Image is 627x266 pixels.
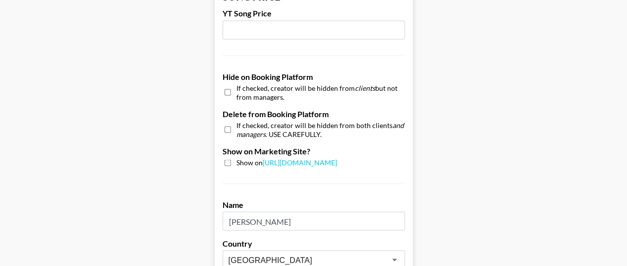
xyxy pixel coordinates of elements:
[223,238,405,248] label: Country
[236,83,405,101] span: If checked, creator will be hidden from but not from managers.
[223,146,405,156] label: Show on Marketing Site?
[223,199,405,209] label: Name
[223,8,405,18] label: YT Song Price
[223,71,405,81] label: Hide on Booking Platform
[236,121,404,138] em: and managers
[355,83,375,92] em: clients
[263,158,337,166] a: [URL][DOMAIN_NAME]
[236,121,405,138] span: If checked, creator will be hidden from both clients . USE CAREFULLY.
[223,109,405,119] label: Delete from Booking Platform
[236,158,337,167] span: Show on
